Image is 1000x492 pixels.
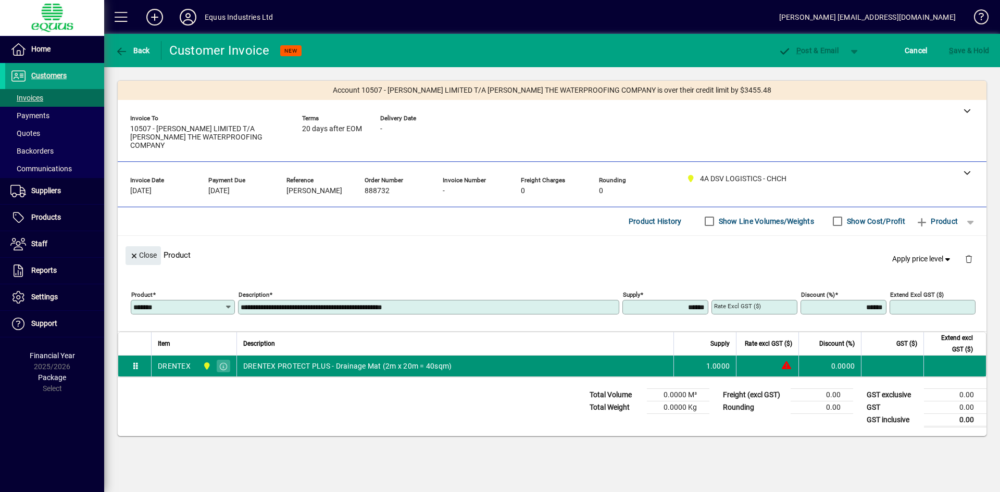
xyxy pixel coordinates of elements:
span: Item [158,338,170,349]
span: Back [115,46,150,55]
div: [PERSON_NAME] [EMAIL_ADDRESS][DOMAIN_NAME] [779,9,956,26]
button: Delete [956,246,981,271]
span: Staff [31,239,47,248]
td: 0.00 [791,401,853,413]
span: 20 days after EOM [302,125,362,133]
mat-label: Discount (%) [801,291,835,298]
td: Rounding [718,401,791,413]
span: 0 [521,187,525,195]
span: Product History [629,213,682,230]
td: 0.0000 M³ [647,388,709,401]
td: 0.0000 Kg [647,401,709,413]
a: Staff [5,231,104,257]
span: Extend excl GST ($) [930,332,973,355]
span: P [796,46,801,55]
span: [DATE] [130,187,152,195]
td: 0.00 [924,401,986,413]
span: Products [31,213,61,221]
span: 1.0000 [706,361,730,371]
span: Apply price level [892,254,953,264]
span: Close [130,247,157,264]
a: Reports [5,258,104,284]
mat-label: Supply [623,291,640,298]
span: - [380,125,382,133]
mat-label: Product [131,291,153,298]
span: [DATE] [208,187,230,195]
td: GST exclusive [861,388,924,401]
button: Apply price level [888,249,957,268]
td: GST inclusive [861,413,924,426]
span: Settings [31,293,58,301]
button: Product History [624,212,686,231]
span: Quotes [10,129,40,137]
span: DRENTEX PROTECT PLUS - Drainage Mat (2m x 20m = 40sqm) [243,361,452,371]
td: 0.00 [924,388,986,401]
a: Backorders [5,142,104,160]
a: Support [5,311,104,337]
button: Profile [171,8,205,27]
button: Close [126,246,161,265]
span: Financial Year [30,351,75,360]
a: Invoices [5,89,104,107]
span: Package [38,373,66,382]
td: 0.0000 [798,356,861,376]
div: Customer Invoice [169,42,270,59]
span: S [949,46,953,55]
a: Quotes [5,124,104,142]
span: Discount (%) [819,338,855,349]
span: Cancel [905,42,928,59]
div: DRENTEX [158,361,191,371]
mat-label: Extend excl GST ($) [890,291,944,298]
a: Settings [5,284,104,310]
div: Equus Industries Ltd [205,9,273,26]
span: 4A DSV LOGISTICS - CHCH [200,360,212,372]
span: Backorders [10,147,54,155]
span: Communications [10,165,72,173]
span: Description [243,338,275,349]
button: Back [113,41,153,60]
span: Account 10507 - [PERSON_NAME] LIMITED T/A [PERSON_NAME] THE WATERPROOFING COMPANY is over their c... [333,85,771,96]
span: Supply [710,338,730,349]
span: GST ($) [896,338,917,349]
app-page-header-button: Back [104,41,161,60]
a: Products [5,205,104,231]
span: - [443,187,445,195]
button: Post & Email [773,41,844,60]
span: 10507 - [PERSON_NAME] LIMITED T/A [PERSON_NAME] THE WATERPROOFING COMPANY [130,125,286,149]
span: Suppliers [31,186,61,195]
span: Home [31,45,51,53]
button: Save & Hold [946,41,992,60]
span: [PERSON_NAME] [286,187,342,195]
a: Knowledge Base [966,2,987,36]
span: ost & Email [778,46,839,55]
span: Customers [31,71,67,80]
label: Show Line Volumes/Weights [717,216,814,226]
span: NEW [284,47,297,54]
td: 0.00 [791,388,853,401]
button: Product [910,212,963,231]
span: Product [916,213,958,230]
span: Payments [10,111,49,120]
a: Home [5,36,104,62]
div: Product [118,236,986,274]
mat-label: Description [239,291,269,298]
td: Total Volume [584,388,647,401]
span: ave & Hold [949,42,989,59]
label: Show Cost/Profit [845,216,905,226]
td: GST [861,401,924,413]
span: Rate excl GST ($) [745,338,792,349]
a: Suppliers [5,178,104,204]
app-page-header-button: Close [123,250,164,260]
span: Support [31,319,57,327]
span: Invoices [10,94,43,102]
button: Cancel [902,41,930,60]
a: Payments [5,107,104,124]
app-page-header-button: Delete [956,254,981,263]
td: Freight (excl GST) [718,388,791,401]
button: Add [138,8,171,27]
td: 0.00 [924,413,986,426]
span: 0 [599,187,603,195]
span: Reports [31,266,57,274]
a: Communications [5,160,104,178]
td: Total Weight [584,401,647,413]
